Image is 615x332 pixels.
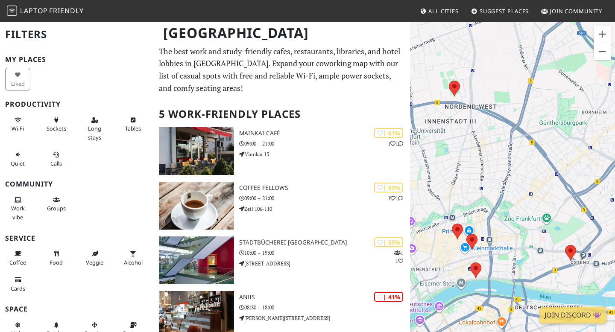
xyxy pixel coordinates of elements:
a: Join Community [538,3,606,19]
span: Group tables [47,204,66,212]
h3: Mainkai Café [239,130,410,137]
img: LaptopFriendly [7,6,17,16]
p: Mainkai 15 [239,150,410,158]
h3: Productivity [5,100,149,108]
p: 1 1 [388,140,403,148]
div: | 61% [374,128,403,138]
p: Zeil 106-110 [239,205,410,213]
div: | 55% [374,237,403,247]
h3: Community [5,180,149,188]
h3: Stadtbücherei [GEOGRAPHIC_DATA] [239,239,410,246]
button: Quiet [5,148,30,170]
span: Food [50,259,63,266]
button: Alcohol [120,247,146,269]
h3: My Places [5,55,149,64]
h3: Service [5,234,149,242]
span: Laptop [20,6,48,15]
a: Coffee Fellows | 59% 11 Coffee Fellows 09:00 – 21:00 Zeil 106-110 [154,182,410,230]
h3: Space [5,305,149,313]
a: Suggest Places [468,3,533,19]
span: Veggie [86,259,103,266]
button: Veggie [82,247,107,269]
img: Coffee Fellows [159,182,234,230]
button: Groups [44,193,69,216]
h1: [GEOGRAPHIC_DATA] [156,21,408,45]
p: 09:00 – 21:00 [239,140,410,148]
div: | 59% [374,183,403,192]
p: 09:00 – 21:00 [239,194,410,202]
button: Sockets [44,113,69,136]
a: LaptopFriendly LaptopFriendly [7,4,84,19]
p: 08:30 – 18:00 [239,303,410,312]
a: Stadtbücherei Frankfurt - Zentralbibliothek | 55% 11 Stadtbücherei [GEOGRAPHIC_DATA] 10:00 – 19:0... [154,236,410,284]
p: 1 1 [388,194,403,202]
span: Long stays [88,125,101,141]
button: Calls [44,148,69,170]
a: Mainkai Café | 61% 11 Mainkai Café 09:00 – 21:00 Mainkai 15 [154,127,410,175]
span: Video/audio calls [50,160,62,167]
button: Food [44,247,69,269]
h2: Filters [5,21,149,47]
p: 1 1 [394,249,403,265]
span: Power sockets [47,125,66,132]
p: The best work and study-friendly cafes, restaurants, libraries, and hotel lobbies in [GEOGRAPHIC_... [159,45,405,94]
span: Credit cards [11,285,25,292]
button: Wi-Fi [5,113,30,136]
span: Join Community [550,7,602,15]
p: [STREET_ADDRESS] [239,259,410,268]
a: All Cities [416,3,462,19]
img: Stadtbücherei Frankfurt - Zentralbibliothek [159,236,234,284]
button: Zoom in [594,26,611,43]
span: Work-friendly tables [125,125,141,132]
button: Zoom out [594,43,611,60]
button: Long stays [82,113,107,144]
p: 10:00 – 19:00 [239,249,410,257]
span: Suggest Places [480,7,529,15]
span: All Cities [428,7,459,15]
span: People working [11,204,25,221]
img: Mainkai Café [159,127,234,175]
button: Cards [5,273,30,295]
h2: 5 Work-Friendly Places [159,101,405,127]
h3: Coffee Fellows [239,184,410,192]
button: Coffee [5,247,30,269]
span: Quiet [11,160,25,167]
span: Friendly [49,6,83,15]
h3: Aniis [239,294,410,301]
a: Join Discord 👾 [539,307,606,323]
span: Stable Wi-Fi [12,125,24,132]
div: | 41% [374,292,403,302]
span: Alcohol [124,259,143,266]
span: Coffee [9,259,26,266]
button: Work vibe [5,193,30,224]
p: [PERSON_NAME][STREET_ADDRESS] [239,314,410,322]
button: Tables [120,113,146,136]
